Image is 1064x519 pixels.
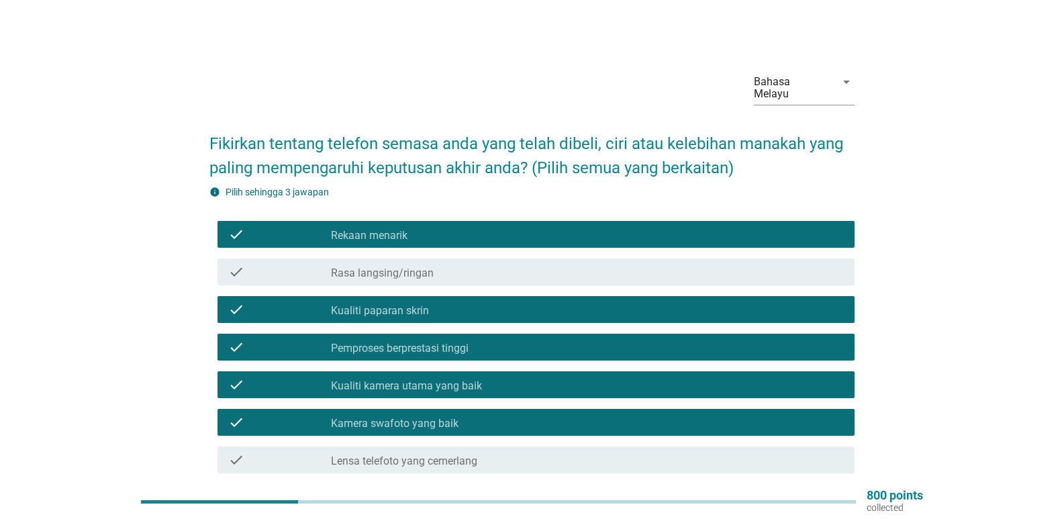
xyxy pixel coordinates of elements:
label: Rasa langsing/ringan [331,267,434,280]
i: check [228,339,244,355]
label: Kamera swafoto yang baik [331,417,458,430]
i: check [228,226,244,242]
label: Lensa telefoto yang cemerlang [331,455,477,468]
label: Pilih sehingga 3 jawapan [226,187,329,197]
h2: Fikirkan tentang telefon semasa anda yang telah dibeli, ciri atau kelebihan manakah yang paling m... [209,118,855,180]
i: check [228,377,244,393]
label: Kualiti paparan skrin [331,304,429,318]
i: check [228,264,244,280]
div: Bahasa Melayu [754,76,828,100]
label: Pemproses berprestasi tinggi [331,342,469,355]
i: check [228,452,244,468]
p: 800 points [867,489,923,502]
i: check [228,301,244,318]
label: Kualiti kamera utama yang baik [331,379,482,393]
label: Rekaan menarik [331,229,407,242]
i: arrow_drop_down [838,74,855,90]
i: info [209,187,220,197]
i: check [228,414,244,430]
p: collected [867,502,923,514]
